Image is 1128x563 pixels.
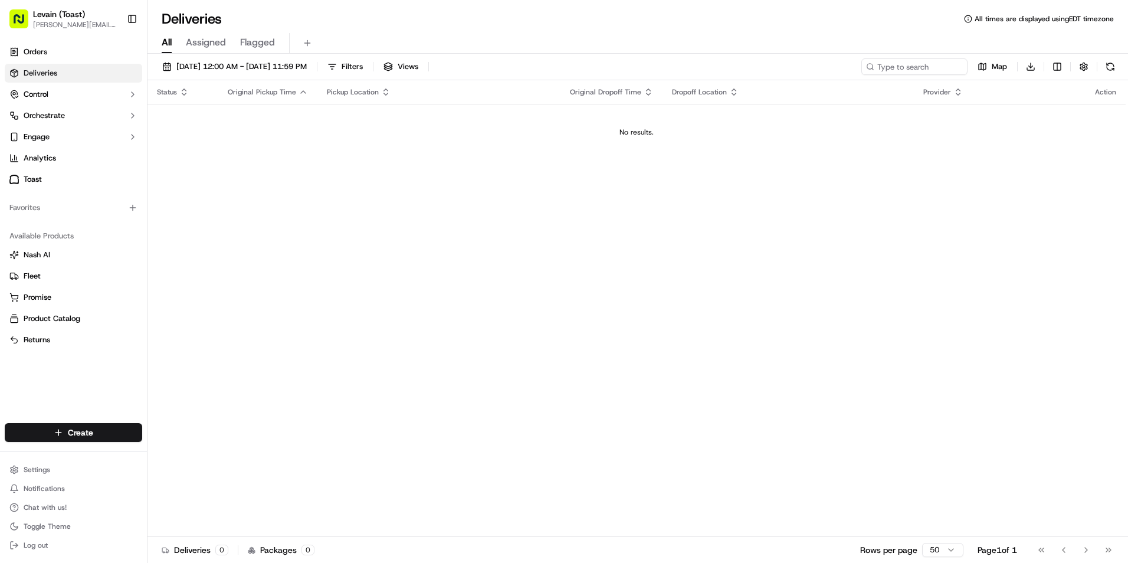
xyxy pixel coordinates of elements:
span: Promise [24,292,51,303]
div: We're available if you need us! [40,125,149,134]
button: [DATE] 12:00 AM - [DATE] 11:59 PM [157,58,312,75]
button: Product Catalog [5,309,142,328]
a: Deliveries [5,64,142,83]
a: Toast [5,170,142,189]
button: Levain (Toast)[PERSON_NAME][EMAIL_ADDRESS][PERSON_NAME][DOMAIN_NAME] [5,5,122,33]
span: Original Dropoff Time [570,87,641,97]
div: Favorites [5,198,142,217]
a: Nash AI [9,250,137,260]
p: Rows per page [860,544,917,556]
span: Notifications [24,484,65,493]
button: Views [378,58,424,75]
button: Promise [5,288,142,307]
div: Deliveries [162,544,228,556]
button: Orchestrate [5,106,142,125]
span: Settings [24,465,50,474]
span: Deliveries [24,68,57,78]
a: 💻API Documentation [95,166,194,188]
span: Original Pickup Time [228,87,296,97]
button: Map [972,58,1012,75]
span: Orchestrate [24,110,65,121]
span: Toggle Theme [24,522,71,531]
button: Nash AI [5,246,142,264]
button: Refresh [1102,58,1119,75]
span: [DATE] 12:00 AM - [DATE] 11:59 PM [176,61,307,72]
span: Pylon [117,200,143,209]
button: Chat with us! [5,499,142,516]
button: Create [5,423,142,442]
div: 💻 [100,172,109,182]
span: Nash AI [24,250,50,260]
span: Status [157,87,177,97]
span: Filters [342,61,363,72]
span: Orders [24,47,47,57]
button: Log out [5,537,142,554]
span: Flagged [240,35,275,50]
div: 📗 [12,172,21,182]
input: Got a question? Start typing here... [31,76,212,89]
span: API Documentation [112,171,189,183]
span: Pickup Location [327,87,379,97]
button: Engage [5,127,142,146]
div: 0 [301,545,314,555]
img: Toast logo [9,175,19,184]
button: Notifications [5,480,142,497]
span: Assigned [186,35,226,50]
a: Orders [5,42,142,61]
button: Toggle Theme [5,518,142,535]
a: Powered byPylon [83,199,143,209]
div: Packages [248,544,314,556]
div: Start new chat [40,113,194,125]
span: Knowledge Base [24,171,90,183]
input: Type to search [861,58,968,75]
div: No results. [152,127,1121,137]
div: Page 1 of 1 [978,544,1017,556]
div: Available Products [5,227,142,246]
button: Returns [5,330,142,349]
span: Control [24,89,48,100]
a: Promise [9,292,137,303]
h1: Deliveries [162,9,222,28]
span: Engage [24,132,50,142]
span: Views [398,61,418,72]
span: All times are displayed using EDT timezone [975,14,1114,24]
span: Provider [923,87,951,97]
button: Filters [322,58,368,75]
span: Returns [24,335,50,345]
div: 0 [215,545,228,555]
span: Create [68,427,93,438]
span: Dropoff Location [672,87,727,97]
img: Nash [12,12,35,35]
span: All [162,35,172,50]
img: 1736555255976-a54dd68f-1ca7-489b-9aae-adbdc363a1c4 [12,113,33,134]
a: Fleet [9,271,137,281]
a: Returns [9,335,137,345]
button: Control [5,85,142,104]
span: Product Catalog [24,313,80,324]
span: Chat with us! [24,503,67,512]
span: Map [992,61,1007,72]
button: Fleet [5,267,142,286]
button: [PERSON_NAME][EMAIL_ADDRESS][PERSON_NAME][DOMAIN_NAME] [33,20,117,30]
span: Log out [24,541,48,550]
button: Settings [5,461,142,478]
button: Levain (Toast) [33,8,85,20]
p: Welcome 👋 [12,47,215,66]
a: Analytics [5,149,142,168]
a: 📗Knowledge Base [7,166,95,188]
span: Analytics [24,153,56,163]
a: Product Catalog [9,313,137,324]
span: Toast [24,174,42,185]
button: Start new chat [201,116,215,130]
div: Action [1095,87,1116,97]
span: Fleet [24,271,41,281]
